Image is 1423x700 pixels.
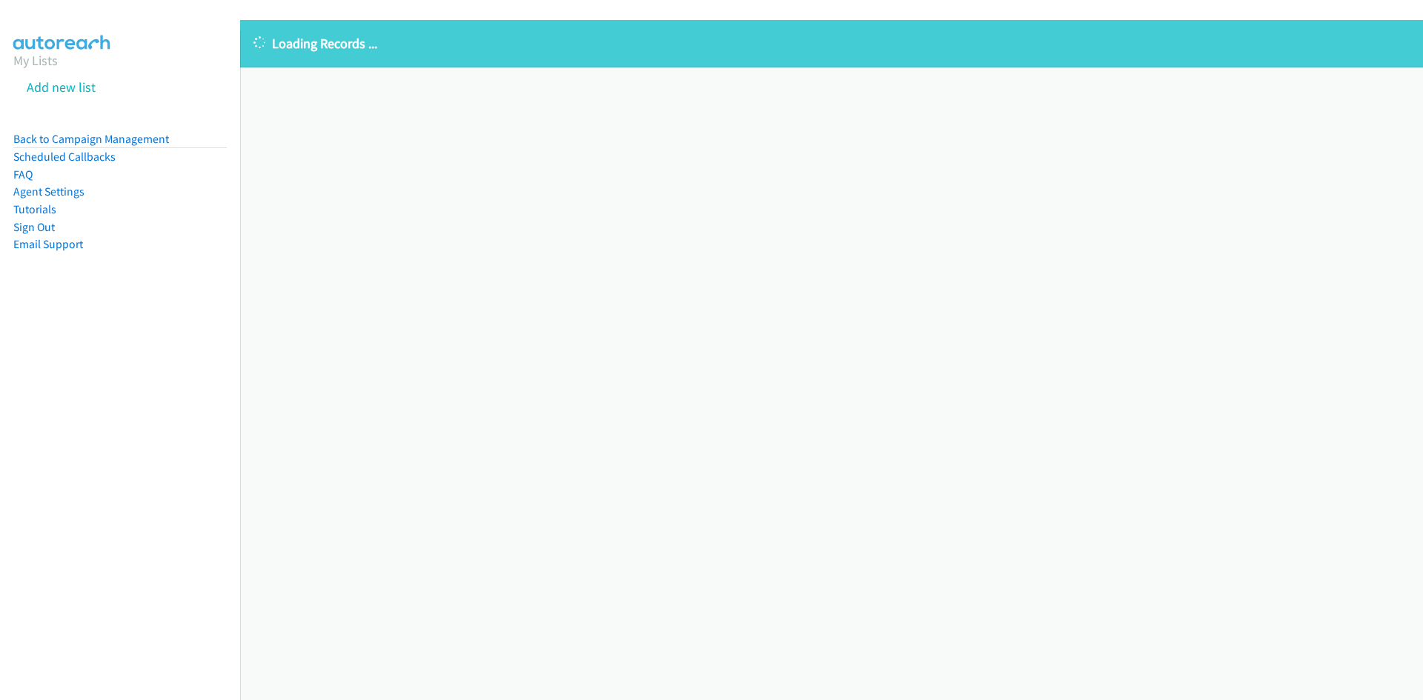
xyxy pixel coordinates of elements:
a: Back to Campaign Management [13,132,169,146]
a: Agent Settings [13,184,84,199]
a: Scheduled Callbacks [13,150,116,164]
p: Loading Records ... [253,33,1410,53]
a: Tutorials [13,202,56,216]
a: Sign Out [13,220,55,234]
a: FAQ [13,167,33,181]
a: Add new list [27,79,96,96]
a: My Lists [13,52,58,69]
a: Email Support [13,237,83,251]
